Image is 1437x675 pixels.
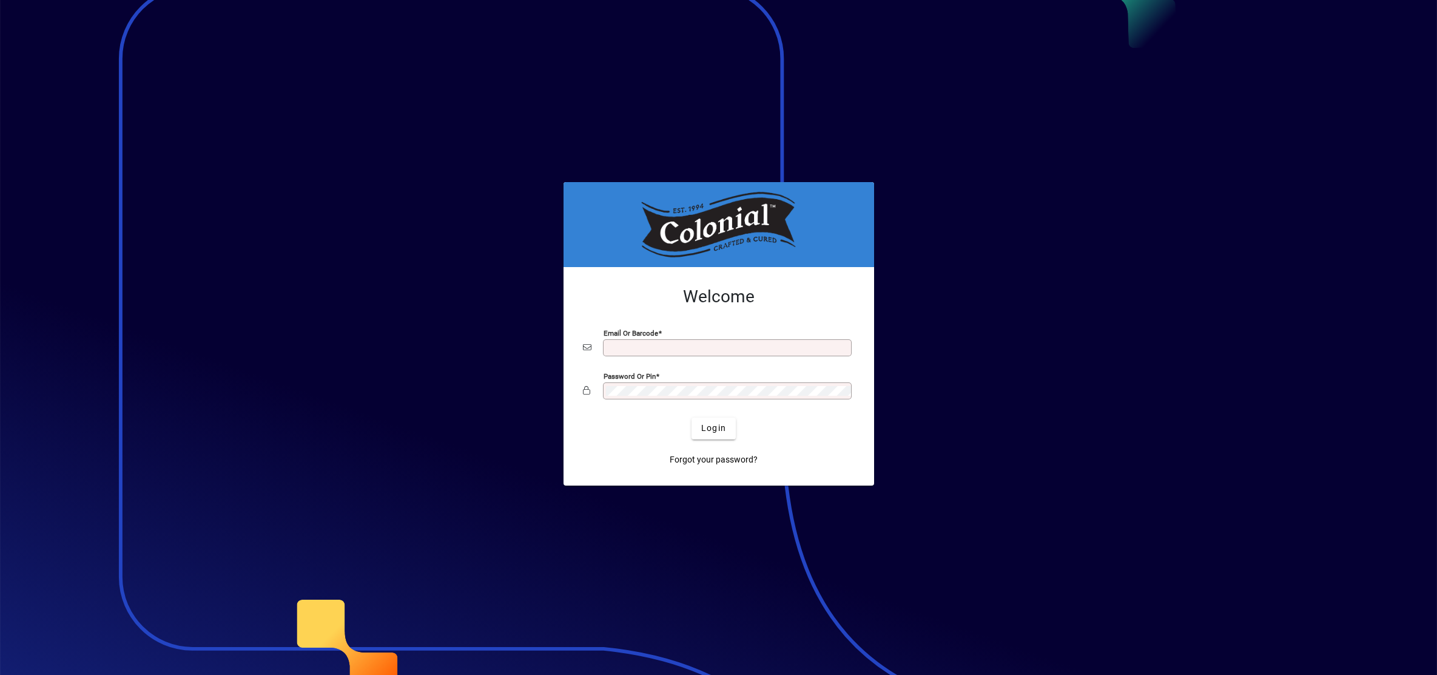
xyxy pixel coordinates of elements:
mat-label: Password or Pin [604,371,656,380]
mat-label: Email or Barcode [604,328,658,337]
h2: Welcome [583,287,855,307]
button: Login [692,418,736,439]
span: Login [701,422,726,435]
a: Forgot your password? [665,449,762,471]
span: Forgot your password? [670,453,758,466]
